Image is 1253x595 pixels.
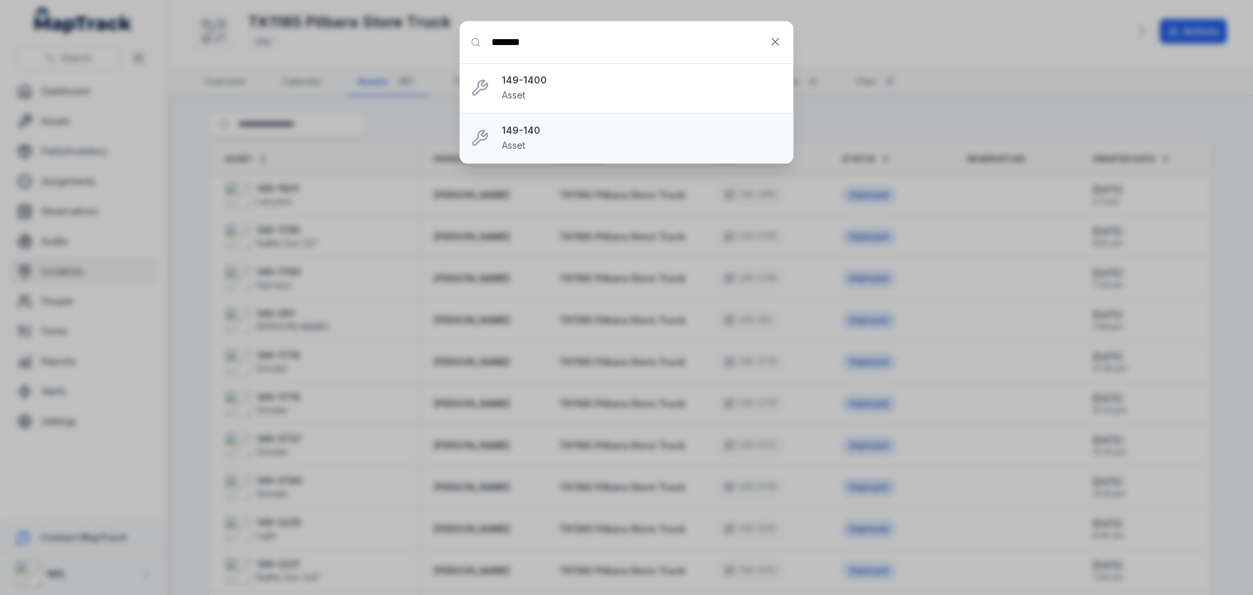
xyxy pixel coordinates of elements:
a: 149-1400Asset [502,74,782,102]
a: 149-140Asset [502,124,782,153]
strong: 149-140 [502,124,782,137]
span: Asset [502,89,525,100]
span: Asset [502,140,525,151]
strong: 149-1400 [502,74,782,87]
